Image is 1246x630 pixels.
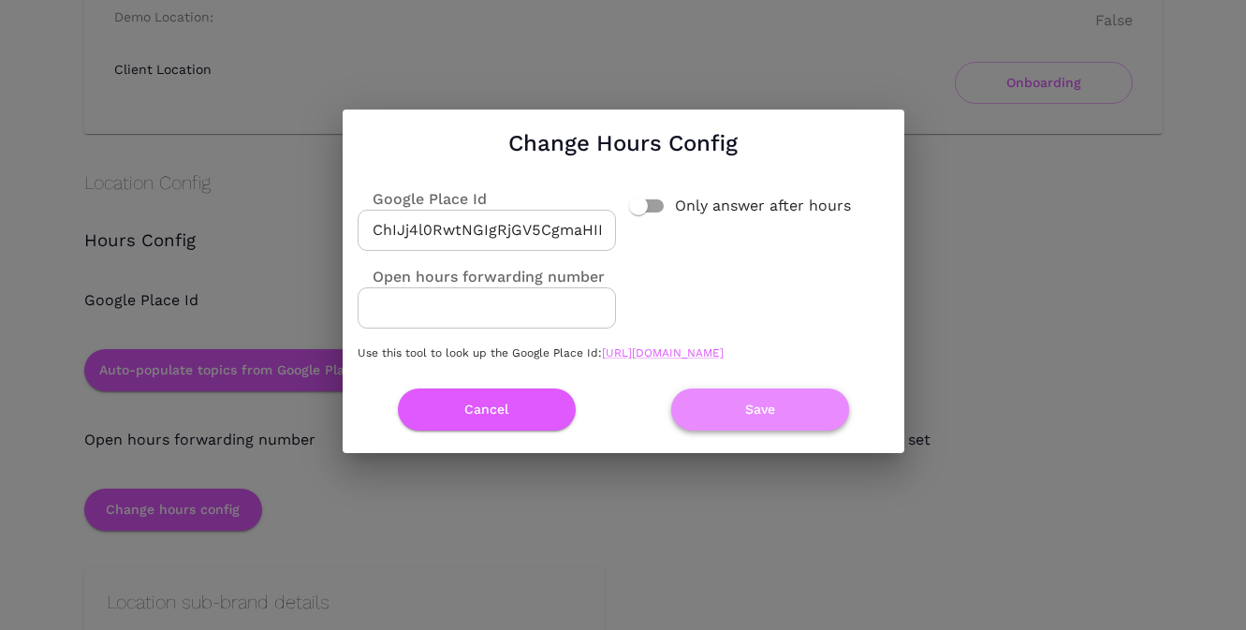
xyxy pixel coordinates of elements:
[358,266,605,287] label: Open hours forwarding number
[358,188,487,210] label: Google Place Id
[398,388,576,431] button: Cancel
[675,195,851,217] span: Only answer after hours
[358,344,889,362] p: Use this tool to look up the Google Place Id:
[602,346,724,359] a: [URL][DOMAIN_NAME]
[508,125,738,162] h1: Change Hours Config
[671,388,849,431] button: Save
